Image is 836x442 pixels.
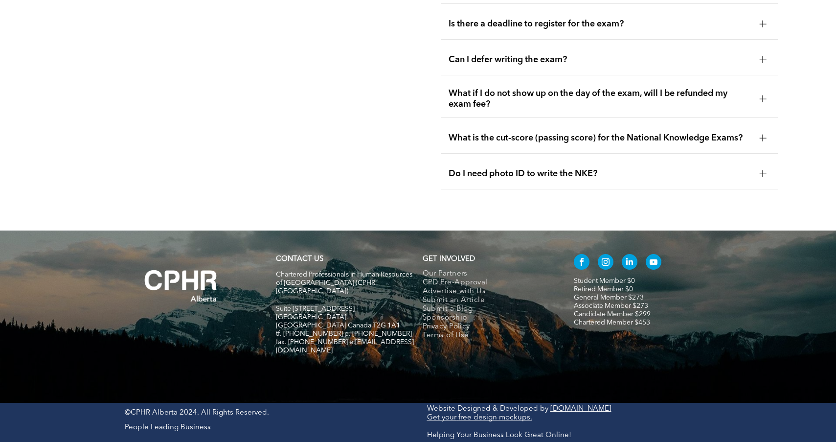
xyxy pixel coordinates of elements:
a: free design mockups. [458,414,532,421]
span: GET INVOLVED [423,256,475,263]
a: Website Designed & Developed by [427,405,548,413]
span: People Leading Business [125,424,211,431]
span: Chartered Professionals in Human Resources of [GEOGRAPHIC_DATA] (CPHR [GEOGRAPHIC_DATA]) [276,271,412,295]
a: Student Member $0 [574,278,635,284]
a: Our Partners [423,270,553,279]
span: tf. [PHONE_NUMBER] p. [PHONE_NUMBER] [276,330,412,337]
span: [GEOGRAPHIC_DATA], [GEOGRAPHIC_DATA] Canada T2G 1A1 [276,314,400,329]
a: youtube [646,254,661,272]
img: A white background with a few lines on it [125,250,237,322]
span: What if I do not show up on the day of the exam, will I be refunded my exam fee? [449,88,752,110]
a: General Member $273 [574,294,644,301]
a: Retired Member $0 [574,286,633,293]
a: Advertise with Us [423,287,553,296]
a: instagram [598,254,613,272]
span: Do I need photo ID to write the NKE? [449,168,752,179]
span: What is the cut-score (passing score) for the National Knowledge Exams? [449,133,752,143]
a: CPD Pre-Approval [423,279,553,287]
a: Terms of Use [423,331,553,340]
a: Sponsorship [423,314,553,323]
a: linkedin [622,254,637,272]
a: Submit an Article [423,296,553,305]
a: [DOMAIN_NAME] [550,405,611,413]
a: Get your [427,414,456,421]
a: Privacy Policy [423,323,553,331]
a: CONTACT US [276,256,323,263]
a: facebook [574,254,589,272]
span: Can I defer writing the exam? [449,54,752,65]
span: our Business Look Great Online! [460,432,571,439]
a: Candidate Member $299 [574,311,651,318]
a: Submit a Blog [423,305,553,314]
a: Associate Member $273 [574,302,648,309]
a: Helping Y [427,432,460,439]
a: Chartered Member $453 [574,319,650,326]
span: fax. [PHONE_NUMBER] e:[EMAIL_ADDRESS][DOMAIN_NAME] [276,339,414,354]
span: Suite [STREET_ADDRESS] [276,305,355,312]
span: ©CPHR Alberta 2024. All Rights Reserved. [125,409,269,417]
span: Is there a deadline to register for the exam? [449,19,752,29]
